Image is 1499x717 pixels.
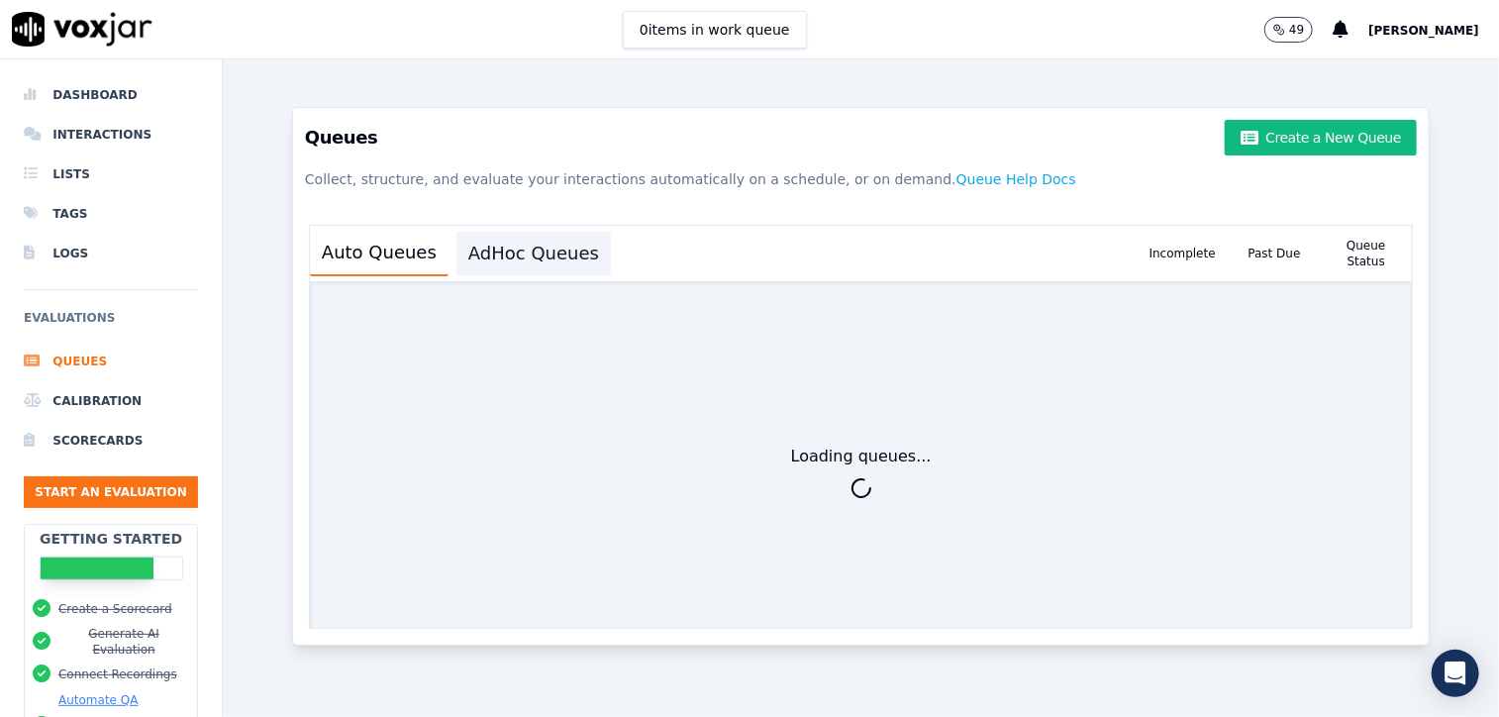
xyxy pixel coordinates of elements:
button: Auto Queues [310,231,449,276]
a: Dashboard [24,75,198,115]
span: [PERSON_NAME] [1368,24,1479,38]
button: Generate AI Evaluation [58,626,189,658]
div: Incomplete [1137,226,1229,281]
h2: Getting Started [40,529,182,549]
div: Past Due [1229,226,1321,281]
div: Loading queues... [791,445,932,468]
h3: Queues [305,120,1417,155]
a: Interactions [24,115,198,154]
a: Tags [24,194,198,234]
button: Create a New Queue [1225,120,1417,155]
a: Scorecards [24,421,198,461]
button: 49 [1264,17,1333,43]
button: [PERSON_NAME] [1368,18,1499,42]
div: Queue Status [1321,226,1413,281]
img: voxjar logo [12,12,152,47]
p: Collect, structure, and evaluate your interactions automatically on a schedule, or on demand. [305,161,1417,197]
button: Create a Scorecard [58,601,172,617]
p: 49 [1289,22,1304,38]
button: 0items in work queue [623,11,807,49]
a: Calibration [24,381,198,421]
button: Connect Recordings [58,666,177,682]
a: Lists [24,154,198,194]
div: Open Intercom Messenger [1432,650,1479,697]
a: Queues [24,342,198,381]
button: Start an Evaluation [24,476,198,508]
button: 49 [1264,17,1313,43]
button: Automate QA [58,692,138,708]
a: Logs [24,234,198,273]
button: Queue Help Docs [956,161,1076,197]
button: AdHoc Queues [456,232,611,275]
h6: Evaluations [24,306,198,342]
